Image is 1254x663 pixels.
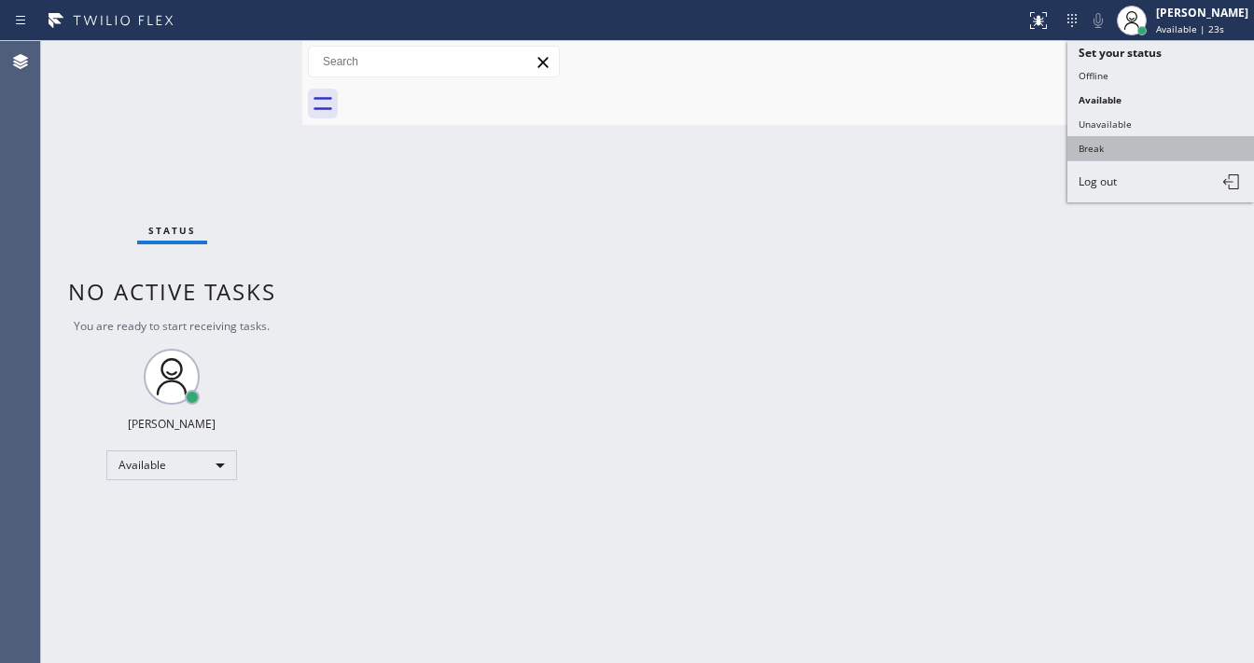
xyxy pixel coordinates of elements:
button: Mute [1085,7,1111,34]
input: Search [309,47,559,76]
div: [PERSON_NAME] [1156,5,1248,21]
span: Status [148,224,196,237]
span: No active tasks [68,276,276,307]
div: Available [106,450,237,480]
span: You are ready to start receiving tasks. [74,318,270,334]
span: Available | 23s [1156,22,1224,35]
div: [PERSON_NAME] [128,416,216,432]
